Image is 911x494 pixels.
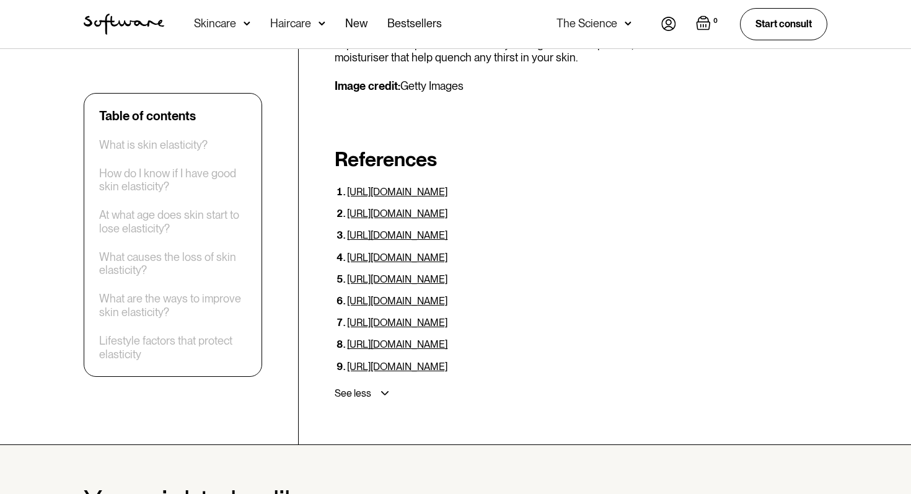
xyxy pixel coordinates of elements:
[696,15,720,33] a: Open empty cart
[347,273,447,285] a: [URL][DOMAIN_NAME]
[347,361,447,373] a: [URL][DOMAIN_NAME]
[347,317,447,329] a: [URL][DOMAIN_NAME]
[335,79,400,92] strong: Image credit:
[711,15,720,27] div: 0
[84,14,164,35] img: Software Logo
[335,79,827,93] p: Getty Images
[557,17,617,30] div: The Science
[99,334,247,361] a: Lifestyle factors that protect elasticity
[335,148,827,171] h2: References
[99,250,247,277] a: What causes the loss of skin elasticity?
[270,17,311,30] div: Haircare
[740,8,827,40] a: Start consult
[194,17,236,30] div: Skincare
[347,338,447,350] a: [URL][DOMAIN_NAME]
[347,186,447,198] a: [URL][DOMAIN_NAME]
[347,295,447,307] a: [URL][DOMAIN_NAME]
[84,14,164,35] a: home
[335,387,371,400] div: See less
[347,208,447,219] a: [URL][DOMAIN_NAME]
[244,17,250,30] img: arrow down
[99,138,208,152] a: What is skin elasticity?
[347,252,447,263] a: [URL][DOMAIN_NAME]
[99,108,196,123] div: Table of contents
[99,209,247,236] a: At what age does skin start to lose elasticity?
[99,167,247,193] a: How do I know if I have good skin elasticity?
[347,229,447,241] a: [URL][DOMAIN_NAME]
[335,38,827,64] p: Topical skincare products that are hydrating are also important, so be sure to use a cleanser and...
[99,293,247,319] a: What are the ways to improve skin elasticity?
[319,17,325,30] img: arrow down
[625,17,632,30] img: arrow down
